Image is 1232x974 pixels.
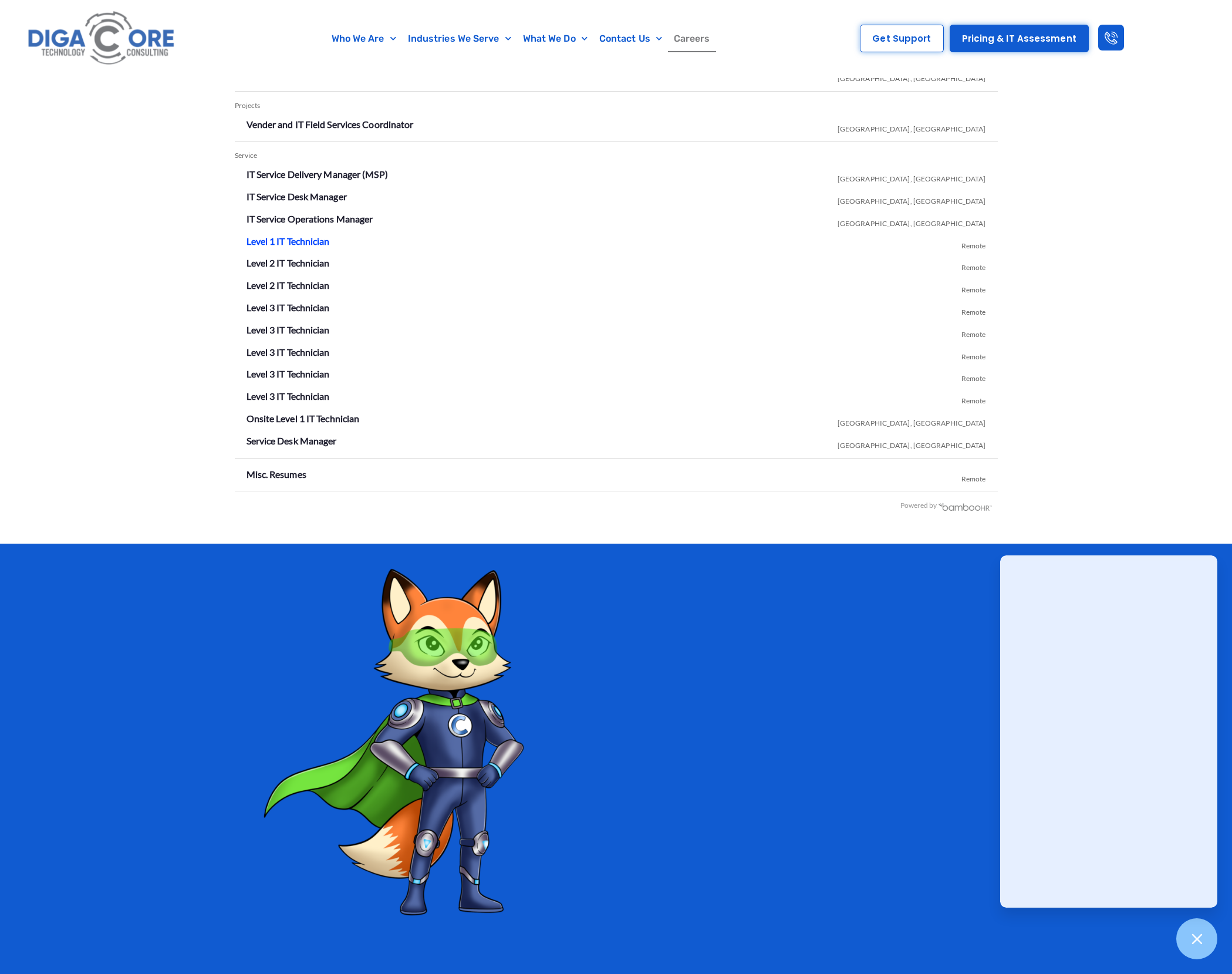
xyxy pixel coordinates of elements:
[937,501,993,511] img: BambooHR - HR software
[950,25,1089,52] a: Pricing & IT Assessment
[247,168,388,180] a: IT Service Delivery Manager (MSP)
[247,235,330,247] a: Level 1 IT Technician
[235,147,998,164] div: Service
[961,321,986,343] span: Remote
[838,116,986,138] span: [GEOGRAPHIC_DATA], [GEOGRAPHIC_DATA]
[247,302,330,313] a: Level 3 IT Technician
[961,387,986,410] span: Remote
[247,368,330,379] a: Level 3 IT Technician
[247,413,360,424] a: Onsite Level 1 IT Technician
[838,410,986,432] span: [GEOGRAPHIC_DATA], [GEOGRAPHIC_DATA]
[326,25,402,52] a: Who We Are
[235,550,610,925] img: We're looking for great people to join our growing team
[961,254,986,277] span: Remote
[247,191,347,202] a: IT Service Desk Manager
[247,119,414,130] a: Vender and IT Field Services Coordinator
[961,365,986,387] span: Remote
[593,25,668,52] a: Contact Us
[961,232,986,255] span: Remote
[247,435,337,446] a: Service Desk Manager
[872,34,931,43] span: Get Support
[247,390,330,402] a: Level 3 IT Technician
[668,25,716,52] a: Careers
[247,213,373,224] a: IT Service Operations Manager
[961,277,986,299] span: Remote
[961,466,986,488] span: Remote
[402,25,517,52] a: Industries We Serve
[838,188,986,210] span: [GEOGRAPHIC_DATA], [GEOGRAPHIC_DATA]
[838,432,986,454] span: [GEOGRAPHIC_DATA], [GEOGRAPHIC_DATA]
[247,68,327,79] a: Executive Assistant
[247,279,330,291] a: Level 2 IT Technician
[247,324,330,335] a: Level 3 IT Technician
[235,97,998,114] div: Projects
[247,257,330,268] a: Level 2 IT Technician
[24,6,180,72] img: Digacore logo 1
[247,469,306,480] a: Misc. Resumes
[838,166,986,188] span: [GEOGRAPHIC_DATA], [GEOGRAPHIC_DATA]
[961,343,986,366] span: Remote
[235,497,993,514] div: Powered by
[860,25,943,52] a: Get Support
[1000,555,1217,908] iframe: Chatgenie Messenger
[247,346,330,358] a: Level 3 IT Technician
[961,299,986,321] span: Remote
[838,210,986,232] span: [GEOGRAPHIC_DATA], [GEOGRAPHIC_DATA]
[241,25,801,52] nav: Menu
[962,34,1076,43] span: Pricing & IT Assessment
[517,25,593,52] a: What We Do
